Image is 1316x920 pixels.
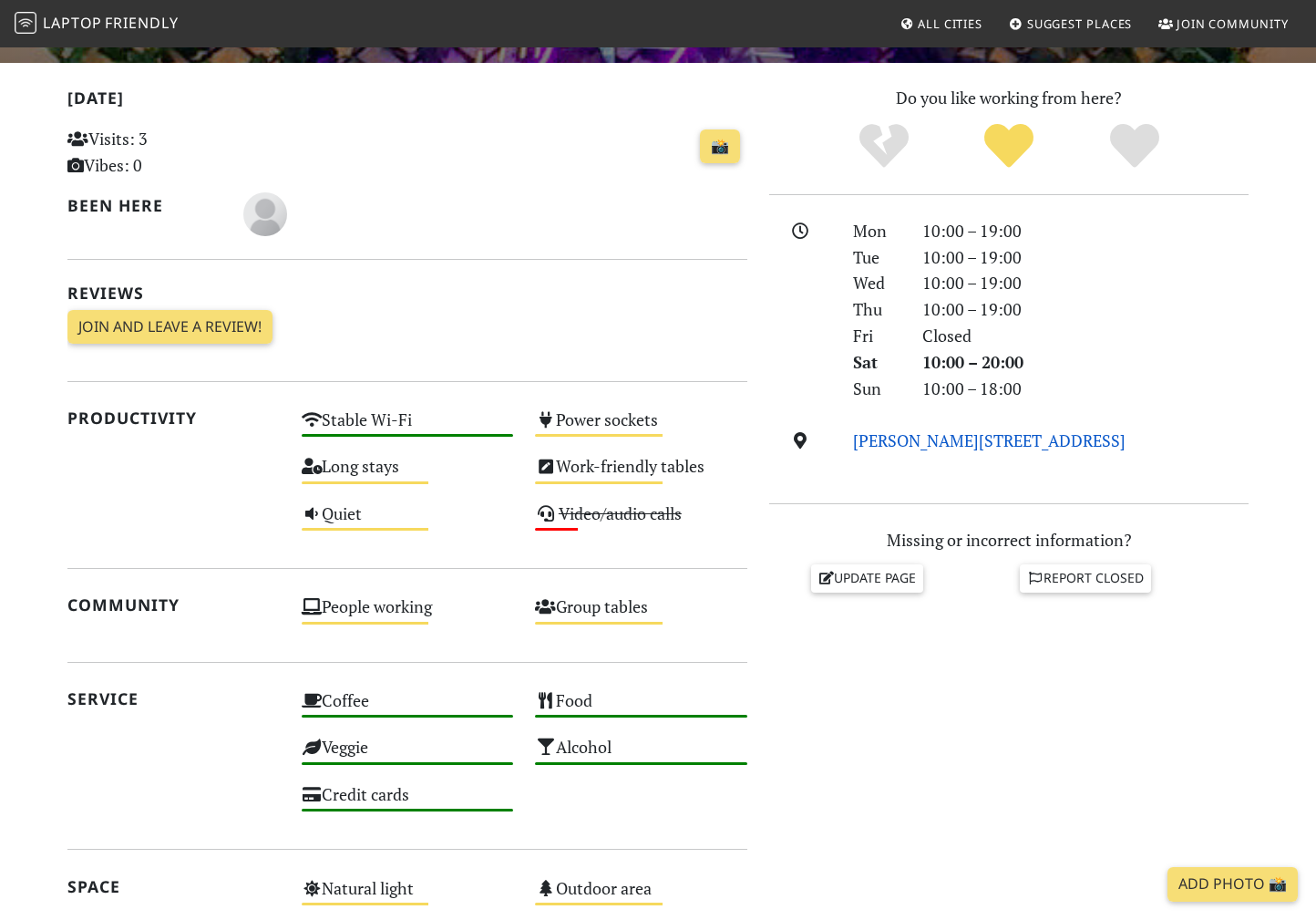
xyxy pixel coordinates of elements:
[1072,121,1198,171] div: Definitely!
[1177,16,1289,32] span: Join Community
[291,592,525,638] div: People working
[1002,7,1140,40] a: Suggest Places
[1020,564,1151,592] a: Report closed
[291,873,525,920] div: Natural light
[15,12,36,34] img: LaptopFriendly
[67,196,221,215] h2: Been here
[700,129,740,164] a: 📸
[1151,7,1296,40] a: Join Community
[842,349,911,376] div: Sat
[67,689,280,708] h2: Service
[291,780,525,826] div: Credit cards
[67,284,747,303] h2: Reviews
[842,296,911,323] div: Thu
[918,16,982,32] span: All Cities
[911,376,1259,402] div: 10:00 – 18:00
[67,877,280,896] h2: Space
[291,499,525,545] div: Quiet
[853,429,1126,451] a: [PERSON_NAME][STREET_ADDRESS]
[243,202,287,223] span: Joe M
[946,121,1072,171] div: Yes
[769,527,1249,553] p: Missing or incorrect information?
[842,323,911,349] div: Fri
[524,451,758,498] div: Work-friendly tables
[811,564,924,592] a: Update page
[559,502,682,524] s: Video/audio calls
[291,451,525,498] div: Long stays
[105,13,178,33] span: Friendly
[291,405,525,451] div: Stable Wi-Fi
[821,121,947,171] div: No
[524,592,758,638] div: Group tables
[911,349,1259,376] div: 10:00 – 20:00
[43,13,102,33] span: Laptop
[842,218,911,244] div: Mon
[67,126,280,179] p: Visits: 3 Vibes: 0
[15,8,179,40] a: LaptopFriendly LaptopFriendly
[67,595,280,615] h2: Community
[243,192,287,236] img: blank-535327c66bd565773addf3077783bbfce4b00ec00e9fd257753287c682c7fa38.png
[524,732,758,779] div: Alcohol
[524,873,758,920] div: Outdoor area
[911,323,1259,349] div: Closed
[842,270,911,296] div: Wed
[892,7,990,40] a: All Cities
[911,244,1259,271] div: 10:00 – 19:00
[911,218,1259,244] div: 10:00 – 19:00
[769,85,1249,111] p: Do you like working from here?
[291,686,525,732] div: Coffee
[524,686,758,732] div: Food
[842,376,911,402] div: Sun
[291,732,525,779] div: Veggie
[67,88,747,115] h2: [DATE]
[524,405,758,451] div: Power sockets
[911,296,1259,323] div: 10:00 – 19:00
[67,408,280,428] h2: Productivity
[911,270,1259,296] div: 10:00 – 19:00
[67,310,272,345] a: Join and leave a review!
[1027,16,1133,32] span: Suggest Places
[842,244,911,271] div: Tue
